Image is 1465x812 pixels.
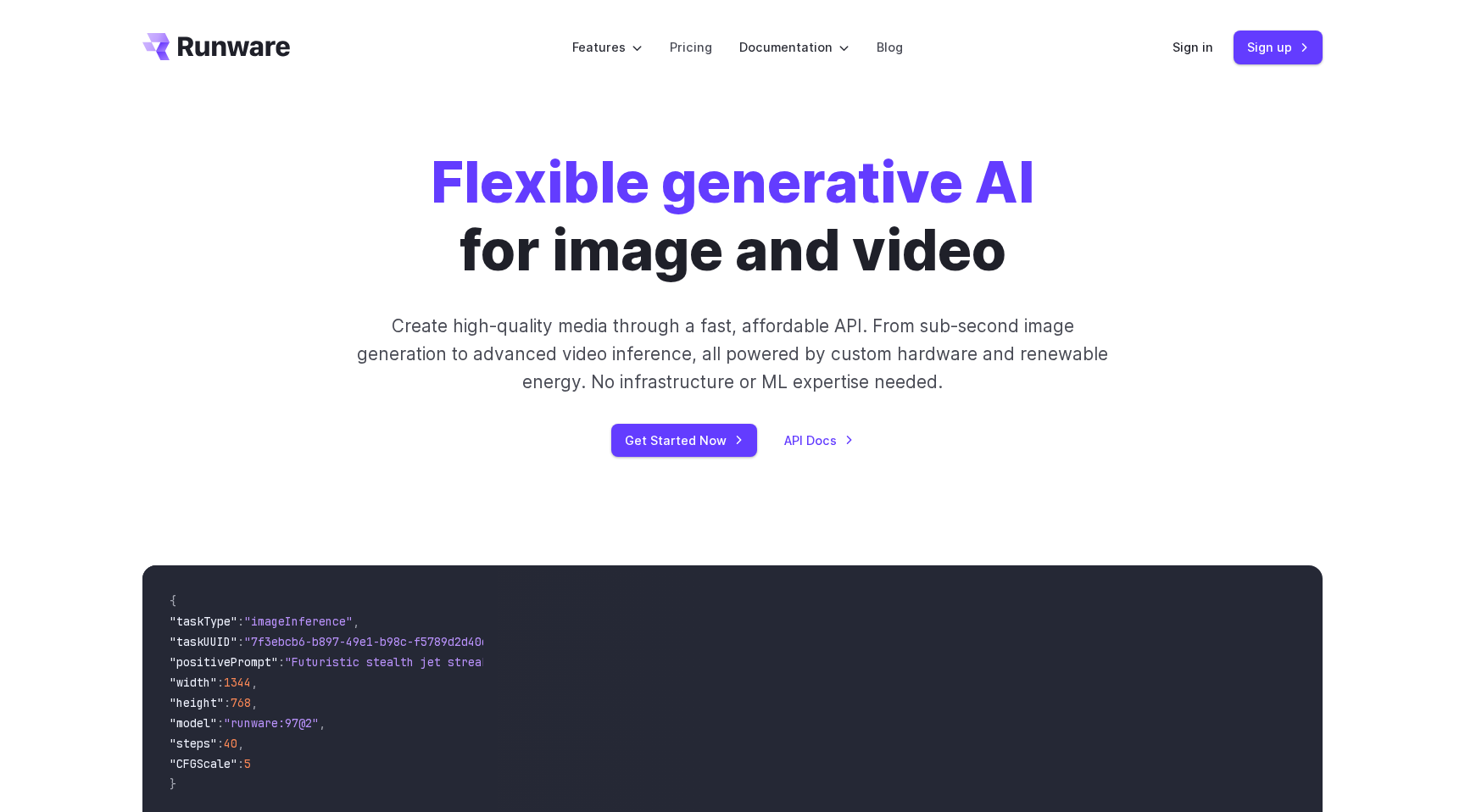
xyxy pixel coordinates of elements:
[784,431,854,450] a: API Docs
[237,756,244,771] span: :
[572,37,643,57] label: Features
[237,736,244,751] span: ,
[217,715,224,731] span: :
[170,614,237,629] span: "taskType"
[355,312,1111,397] p: Create high-quality media through a fast, affordable API. From sub-second image generation to adv...
[170,654,278,670] span: "positivePrompt"
[319,715,326,731] span: ,
[142,33,290,60] a: Go to /
[170,776,176,792] span: }
[170,736,217,751] span: "steps"
[244,756,251,771] span: 5
[251,695,258,710] span: ,
[224,675,251,690] span: 1344
[285,654,902,670] span: "Futuristic stealth jet streaking through a neon-lit cityscape with glowing purple exhaust"
[224,715,319,731] span: "runware:97@2"
[431,149,1034,285] h1: for image and video
[244,634,502,649] span: "7f3ebcb6-b897-49e1-b98c-f5789d2d40d7"
[251,675,258,690] span: ,
[739,37,849,57] label: Documentation
[170,715,217,731] span: "model"
[670,37,712,57] a: Pricing
[611,424,757,457] a: Get Started Now
[1173,37,1213,57] a: Sign in
[431,148,1034,216] strong: Flexible generative AI
[237,614,244,629] span: :
[217,675,224,690] span: :
[170,634,237,649] span: "taskUUID"
[224,695,231,710] span: :
[170,695,224,710] span: "height"
[170,593,176,609] span: {
[231,695,251,710] span: 768
[224,736,237,751] span: 40
[877,37,903,57] a: Blog
[170,756,237,771] span: "CFGScale"
[278,654,285,670] span: :
[353,614,359,629] span: ,
[237,634,244,649] span: :
[170,675,217,690] span: "width"
[244,614,353,629] span: "imageInference"
[1234,31,1323,64] a: Sign up
[217,736,224,751] span: :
